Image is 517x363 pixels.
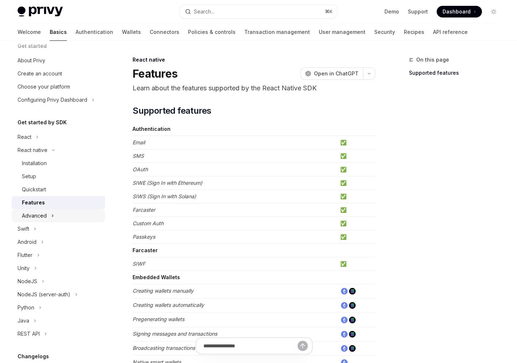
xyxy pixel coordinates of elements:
[314,70,359,77] span: Open in ChatGPT
[18,133,31,141] div: React
[18,329,40,338] div: REST API
[12,170,105,183] a: Setup
[133,274,180,280] strong: Embedded Wallets
[133,316,184,322] em: Pregenerating wallets
[18,316,29,325] div: Java
[133,139,145,145] em: Email
[133,126,171,132] strong: Authentication
[133,166,148,172] em: OAuth
[133,302,204,308] em: Creating wallets automatically
[133,67,177,80] h1: Features
[76,23,113,41] a: Authentication
[18,7,63,17] img: light logo
[18,118,67,127] h5: Get started by SDK
[341,317,348,323] img: ethereum.png
[18,238,37,246] div: Android
[18,290,70,299] div: NodeJS (server-auth)
[22,185,46,194] div: Quickstart
[416,55,449,64] span: On this page
[50,23,67,41] a: Basics
[325,9,333,15] span: ⌘ K
[133,56,375,63] div: React native
[433,23,468,41] a: API reference
[18,251,32,259] div: Flutter
[133,234,155,240] em: Passkeys
[194,7,214,16] div: Search...
[133,331,217,337] em: Signing messages and transactions
[18,23,41,41] a: Welcome
[133,220,164,226] em: Custom Auth
[12,157,105,170] a: Installation
[349,317,356,323] img: solana.png
[133,247,158,253] strong: Farcaster
[18,146,47,155] div: React native
[12,54,105,67] a: About Privy
[337,190,375,203] td: ✅
[349,331,356,337] img: solana.png
[133,288,194,294] em: Creating wallets manually
[443,8,471,15] span: Dashboard
[180,5,337,18] button: Search...⌘K
[341,331,348,337] img: ethereum.png
[337,176,375,190] td: ✅
[337,136,375,149] td: ✅
[337,230,375,244] td: ✅
[133,153,144,159] em: SMS
[349,288,356,294] img: solana.png
[244,23,310,41] a: Transaction management
[12,80,105,93] a: Choose your platform
[298,341,308,351] button: Send message
[133,193,196,199] em: SIWS (Sign In with Solana)
[18,352,49,361] h5: Changelogs
[188,23,235,41] a: Policies & controls
[384,8,399,15] a: Demo
[349,302,356,309] img: solana.png
[18,264,30,273] div: Unity
[12,196,105,209] a: Features
[22,211,47,220] div: Advanced
[12,67,105,80] a: Create an account
[18,303,34,312] div: Python
[488,6,499,17] button: Toggle dark mode
[22,198,45,207] div: Features
[18,69,62,78] div: Create an account
[133,105,211,117] span: Supported features
[133,180,202,186] em: SIWE (Sign In with Ethereum)
[341,302,348,309] img: ethereum.png
[22,172,36,181] div: Setup
[404,23,424,41] a: Recipes
[122,23,141,41] a: Wallets
[18,95,87,104] div: Configuring Privy Dashboard
[337,217,375,230] td: ✅
[133,83,375,93] p: Learn about the features supported by the React Native SDK
[18,277,37,286] div: NodeJS
[12,183,105,196] a: Quickstart
[374,23,395,41] a: Security
[341,288,348,294] img: ethereum.png
[437,6,482,17] a: Dashboard
[408,8,428,15] a: Support
[150,23,179,41] a: Connectors
[337,203,375,217] td: ✅
[337,163,375,176] td: ✅
[18,82,70,91] div: Choose your platform
[18,56,45,65] div: About Privy
[18,225,29,233] div: Swift
[337,257,375,271] td: ✅
[22,159,47,168] div: Installation
[133,207,155,213] em: Farcaster
[409,67,505,79] a: Supported features
[133,261,145,267] em: SIWF
[300,67,363,80] button: Open in ChatGPT
[337,149,375,163] td: ✅
[319,23,365,41] a: User management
